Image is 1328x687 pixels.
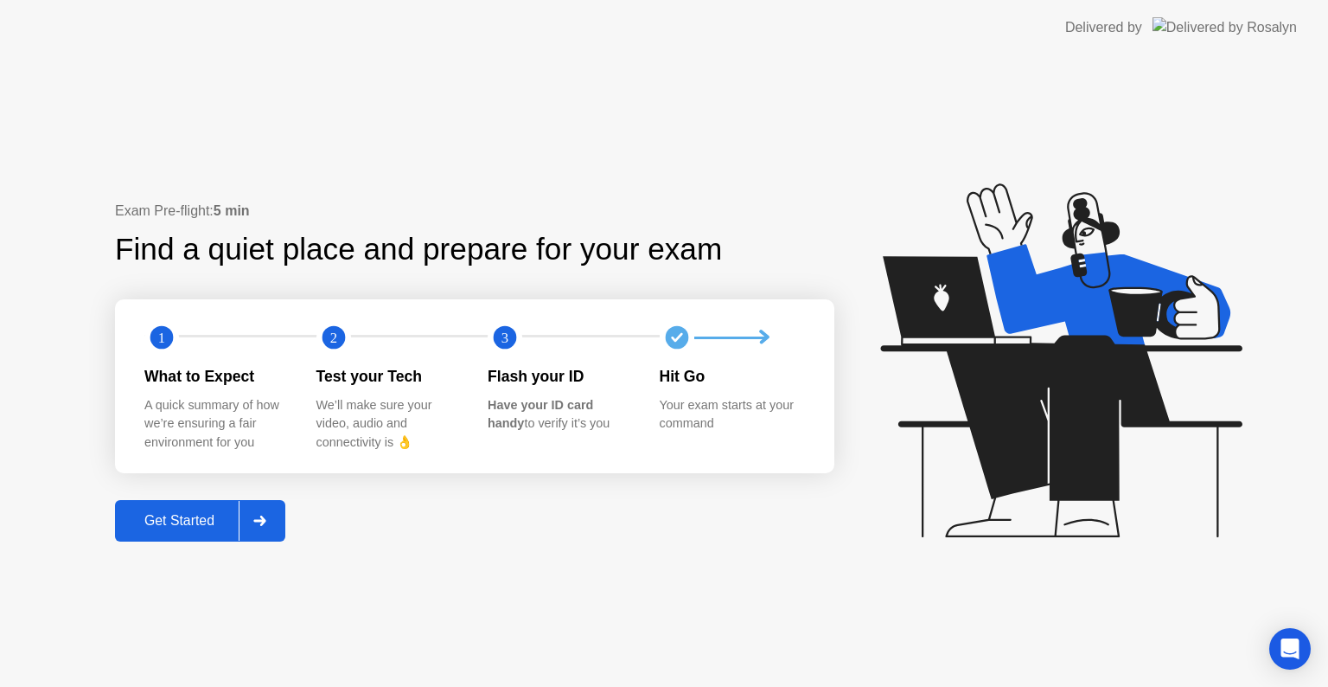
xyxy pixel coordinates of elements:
div: Delivered by [1065,17,1142,38]
b: Have your ID card handy [488,398,593,431]
div: A quick summary of how we’re ensuring a fair environment for you [144,396,289,453]
div: Flash your ID [488,365,632,388]
div: Get Started [120,513,239,529]
div: to verify it’s you [488,396,632,433]
div: Exam Pre-flight: [115,201,834,222]
text: 2 [329,330,336,346]
div: Your exam starts at your command [660,396,804,433]
button: Get Started [115,500,285,542]
div: Find a quiet place and prepare for your exam [115,227,725,273]
div: Hit Go [660,365,804,388]
b: 5 min [214,203,250,218]
div: Open Intercom Messenger [1269,628,1311,670]
div: Test your Tech [316,365,461,388]
div: We’ll make sure your video, audio and connectivity is 👌 [316,396,461,453]
div: What to Expect [144,365,289,388]
text: 1 [158,330,165,346]
text: 3 [501,330,508,346]
img: Delivered by Rosalyn [1152,17,1297,37]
